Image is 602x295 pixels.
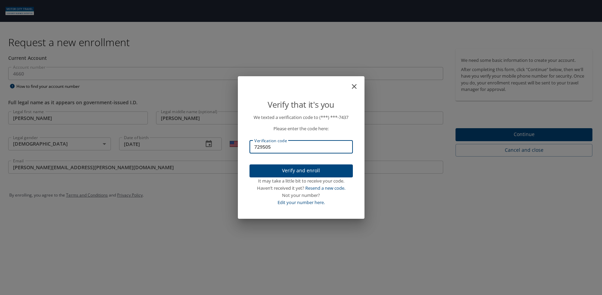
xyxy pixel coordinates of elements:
p: Please enter the code here: [249,125,353,132]
button: Verify and enroll [249,164,353,178]
button: close [354,79,362,87]
p: We texted a verification code to (***) ***- 7437 [249,114,353,121]
div: Not your number? [249,192,353,199]
a: Resend a new code. [305,185,345,191]
p: Verify that it's you [249,98,353,111]
span: Verify and enroll [255,166,347,175]
a: Edit your number here. [278,199,325,205]
div: It may take a little bit to receive your code. [249,177,353,185]
div: Haven’t received it yet? [249,185,353,192]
